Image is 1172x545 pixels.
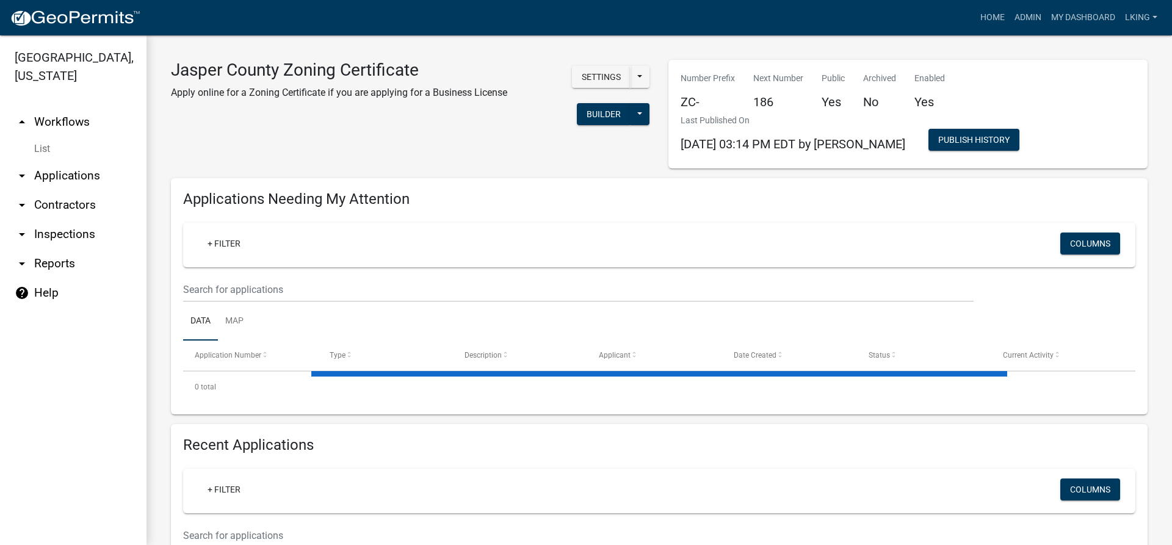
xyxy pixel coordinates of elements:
a: + Filter [198,478,250,500]
datatable-header-cell: Description [452,341,587,370]
i: arrow_drop_down [15,227,29,242]
i: arrow_drop_down [15,256,29,271]
div: 0 total [183,372,1135,402]
a: + Filter [198,233,250,254]
span: Type [330,351,345,359]
p: Next Number [753,72,803,85]
a: Map [218,302,251,341]
i: arrow_drop_down [15,168,29,183]
a: Admin [1010,6,1046,29]
datatable-header-cell: Current Activity [991,341,1126,370]
span: [DATE] 03:14 PM EDT by [PERSON_NAME] [681,137,905,151]
h5: ZC- [681,95,735,109]
button: Columns [1060,478,1120,500]
i: help [15,286,29,300]
datatable-header-cell: Status [857,341,992,370]
p: Number Prefix [681,72,735,85]
h5: Yes [914,95,945,109]
button: Publish History [928,129,1019,151]
a: Home [975,6,1010,29]
datatable-header-cell: Date Created [722,341,857,370]
span: Description [465,351,502,359]
button: Builder [577,103,631,125]
p: Last Published On [681,114,905,127]
h5: Yes [822,95,845,109]
button: Columns [1060,233,1120,254]
h4: Applications Needing My Attention [183,190,1135,208]
span: Applicant [599,351,631,359]
button: Settings [572,66,631,88]
p: Public [822,72,845,85]
i: arrow_drop_down [15,198,29,212]
h5: No [863,95,896,109]
datatable-header-cell: Application Number [183,341,318,370]
span: Current Activity [1003,351,1054,359]
datatable-header-cell: Applicant [587,341,722,370]
span: Date Created [734,351,776,359]
i: arrow_drop_up [15,115,29,129]
wm-modal-confirm: Workflow Publish History [928,136,1019,146]
span: Status [869,351,890,359]
h3: Jasper County Zoning Certificate [171,60,507,81]
p: Archived [863,72,896,85]
a: Data [183,302,218,341]
h5: 186 [753,95,803,109]
a: My Dashboard [1046,6,1120,29]
input: Search for applications [183,277,974,302]
h4: Recent Applications [183,436,1135,454]
span: Application Number [195,351,261,359]
p: Enabled [914,72,945,85]
a: LKING [1120,6,1162,29]
datatable-header-cell: Type [318,341,453,370]
p: Apply online for a Zoning Certificate if you are applying for a Business License [171,85,507,100]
